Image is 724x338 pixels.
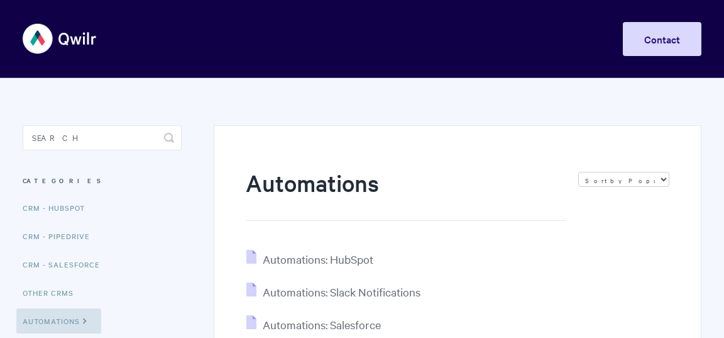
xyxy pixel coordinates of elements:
a: CRM - HubSpot [23,195,94,220]
span: Automations: Slack Notifications [263,284,420,299]
a: Automations: Slack Notifications [246,284,420,299]
a: Automations [16,308,101,334]
a: CRM - Pipedrive [23,223,99,249]
h3: Categories [23,169,182,192]
h1: Automations [246,167,566,221]
input: Search [23,125,182,150]
img: Qwilr Help Center [23,15,97,62]
a: Automations: HubSpot [246,252,373,266]
a: Other CRMs [23,280,83,305]
span: Automations: HubSpot [263,252,373,266]
select: Page reloads on selection [578,172,669,187]
span: Automations: Salesforce [263,317,381,332]
a: CRM - Salesforce [23,252,109,277]
a: Contact [623,22,701,56]
a: Automations: Salesforce [246,317,381,332]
